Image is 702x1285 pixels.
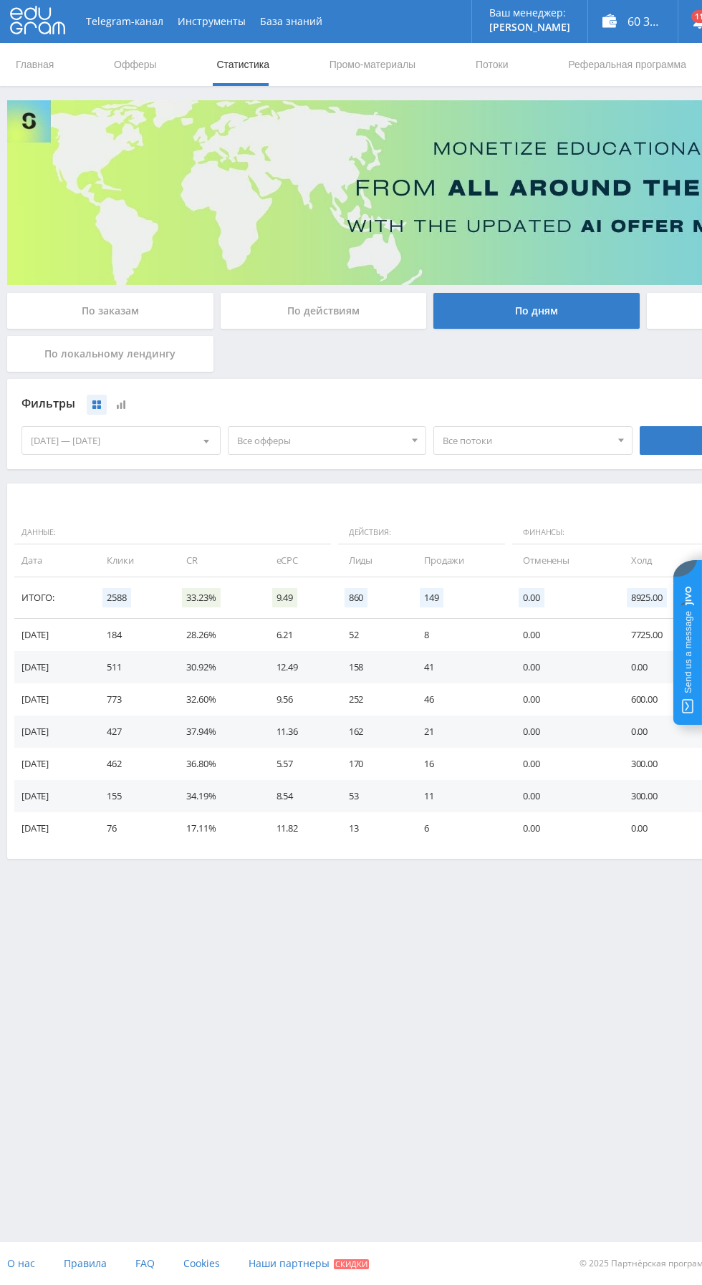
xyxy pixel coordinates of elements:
[183,1256,220,1270] span: Cookies
[443,427,610,454] span: Все потоки
[221,293,427,329] div: По действиям
[64,1242,107,1285] a: Правила
[509,716,617,748] td: 0.00
[172,716,261,748] td: 37.94%
[328,43,417,86] a: Промо-материалы
[519,588,544,607] span: 0.00
[335,780,410,812] td: 53
[335,619,410,651] td: 52
[14,812,92,844] td: [DATE]
[172,619,261,651] td: 28.26%
[410,716,509,748] td: 21
[172,651,261,683] td: 30.92%
[262,651,335,683] td: 12.49
[92,716,172,748] td: 427
[489,21,570,33] p: [PERSON_NAME]
[433,293,640,329] div: По дням
[509,683,617,716] td: 0.00
[14,651,92,683] td: [DATE]
[14,780,92,812] td: [DATE]
[112,43,158,86] a: Офферы
[410,544,509,577] td: Продажи
[14,683,92,716] td: [DATE]
[410,748,509,780] td: 16
[410,780,509,812] td: 11
[7,336,213,372] div: По локальному лендингу
[92,544,172,577] td: Клики
[272,588,297,607] span: 9.49
[420,588,443,607] span: 149
[172,812,261,844] td: 17.11%
[102,588,130,607] span: 2588
[335,748,410,780] td: 170
[474,43,510,86] a: Потоки
[335,683,410,716] td: 252
[182,588,220,607] span: 33.23%
[14,748,92,780] td: [DATE]
[92,619,172,651] td: 184
[249,1256,330,1270] span: Наши партнеры
[509,780,617,812] td: 0.00
[509,812,617,844] td: 0.00
[410,683,509,716] td: 46
[335,812,410,844] td: 13
[509,544,617,577] td: Отменены
[92,651,172,683] td: 511
[410,812,509,844] td: 6
[262,780,335,812] td: 8.54
[14,521,331,545] span: Данные:
[92,780,172,812] td: 155
[92,812,172,844] td: 76
[14,43,55,86] a: Главная
[172,544,261,577] td: CR
[7,1256,35,1270] span: О нас
[14,577,92,619] td: Итого:
[135,1256,155,1270] span: FAQ
[345,588,368,607] span: 860
[172,683,261,716] td: 32.60%
[509,651,617,683] td: 0.00
[262,812,335,844] td: 11.82
[22,427,220,454] div: [DATE] — [DATE]
[92,748,172,780] td: 462
[7,1242,35,1285] a: О нас
[183,1242,220,1285] a: Cookies
[335,716,410,748] td: 162
[410,619,509,651] td: 8
[14,716,92,748] td: [DATE]
[172,748,261,780] td: 36.80%
[215,43,271,86] a: Статистика
[509,748,617,780] td: 0.00
[262,716,335,748] td: 11.36
[335,544,410,577] td: Лиды
[338,521,505,545] span: Действия:
[262,683,335,716] td: 9.56
[334,1259,369,1269] span: Скидки
[92,683,172,716] td: 773
[14,544,92,577] td: Дата
[627,588,667,607] span: 8925.00
[509,619,617,651] td: 0.00
[14,619,92,651] td: [DATE]
[237,427,405,454] span: Все офферы
[262,619,335,651] td: 6.21
[410,651,509,683] td: 41
[335,651,410,683] td: 158
[567,43,688,86] a: Реферальная программа
[262,544,335,577] td: eCPC
[21,393,633,415] div: Фильтры
[64,1256,107,1270] span: Правила
[489,7,570,19] p: Ваш менеджер:
[262,748,335,780] td: 5.57
[7,293,213,329] div: По заказам
[135,1242,155,1285] a: FAQ
[249,1242,369,1285] a: Наши партнеры Скидки
[172,780,261,812] td: 34.19%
